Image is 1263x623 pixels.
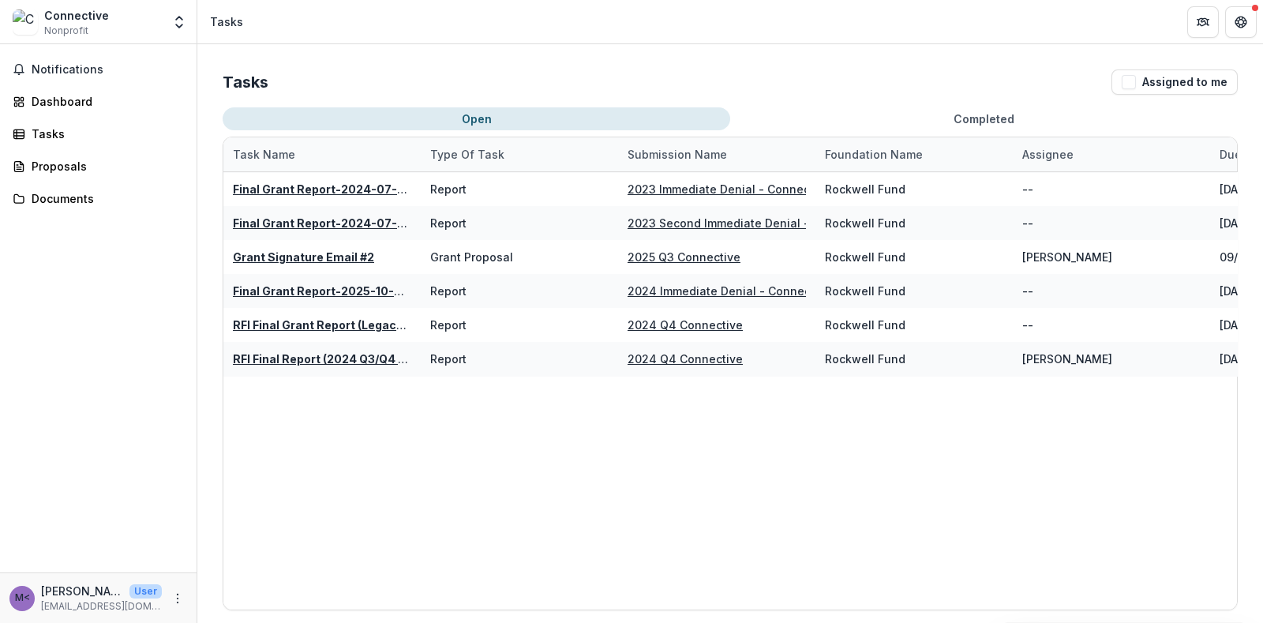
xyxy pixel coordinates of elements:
a: 2025 Q3 Connective [628,250,740,264]
div: Submission Name [618,137,815,171]
div: Rockwell Fund [825,215,905,231]
div: [PERSON_NAME] [1022,351,1112,367]
div: [DATE] [1220,351,1255,367]
div: Report [430,317,467,333]
div: Foundation Name [815,146,932,163]
div: Grant Proposal [430,249,513,265]
div: Proposals [32,158,178,175]
div: Type of Task [421,137,618,171]
button: Notifications [6,57,190,82]
div: Foundation Name [815,137,1013,171]
div: Morgan Rodgers <mrodgers@connectivetx.org> [15,593,30,603]
div: Dashboard [32,93,178,110]
a: Proposals [6,153,190,179]
div: Rockwell Fund [825,351,905,367]
div: Task Name [223,146,305,163]
div: Task Name [223,137,421,171]
div: [PERSON_NAME] [1022,249,1112,265]
a: RFI Final Report (2024 Q3/Q4 Grantees) [233,352,455,366]
img: Connective [13,9,38,35]
span: Notifications [32,63,184,77]
div: Connective [44,7,109,24]
div: Report [430,283,467,299]
div: Report [430,181,467,197]
button: Completed [730,107,1238,130]
button: Open [223,107,730,130]
a: Final Grant Report-2025-10-05 00:00:00 [233,284,465,298]
a: Dashboard [6,88,190,114]
span: Nonprofit [44,24,88,38]
div: Report [430,215,467,231]
button: Open entity switcher [168,6,190,38]
div: [DATE] [1220,283,1255,299]
div: [DATE] [1220,317,1255,333]
nav: breadcrumb [204,10,249,33]
a: Final Grant Report-2024-07-08 00:00:00 [233,182,469,196]
div: Rockwell Fund [825,317,905,333]
button: Get Help [1225,6,1257,38]
div: Assignee [1013,137,1210,171]
button: More [168,589,187,608]
a: Tasks [6,121,190,147]
div: Assignee [1013,146,1083,163]
a: Documents [6,186,190,212]
h2: Tasks [223,73,268,92]
a: 2024 Q4 Connective [628,318,743,332]
p: [PERSON_NAME] <[EMAIL_ADDRESS][DOMAIN_NAME]> [41,583,123,599]
div: Submission Name [618,146,736,163]
div: -- [1022,317,1033,333]
div: Tasks [210,13,243,30]
div: -- [1022,215,1033,231]
a: Grant Signature Email #2 [233,250,374,264]
a: 2023 Second Immediate Denial - Connective [628,216,875,230]
button: Assigned to me [1111,69,1238,95]
div: Rockwell Fund [825,249,905,265]
a: Final Grant Report-2024-07-08 00:00:00 [233,216,469,230]
div: [DATE] [1220,181,1255,197]
div: Tasks [32,126,178,142]
button: Partners [1187,6,1219,38]
div: -- [1022,181,1033,197]
p: [EMAIL_ADDRESS][DOMAIN_NAME] [41,599,162,614]
div: Documents [32,190,178,207]
a: 2024 Immediate Denial - Connective [628,284,831,298]
div: -- [1022,283,1033,299]
div: Report [430,351,467,367]
a: 2024 Q4 Connective [628,352,743,366]
a: RFI Final Grant Report (Legacy Strategies) [233,318,470,332]
div: Rockwell Fund [825,283,905,299]
div: [DATE] [1220,215,1255,231]
div: Type of Task [421,146,514,163]
div: Rockwell Fund [825,181,905,197]
p: User [129,584,162,599]
a: 2023 Immediate Denial - Connective [628,182,830,196]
